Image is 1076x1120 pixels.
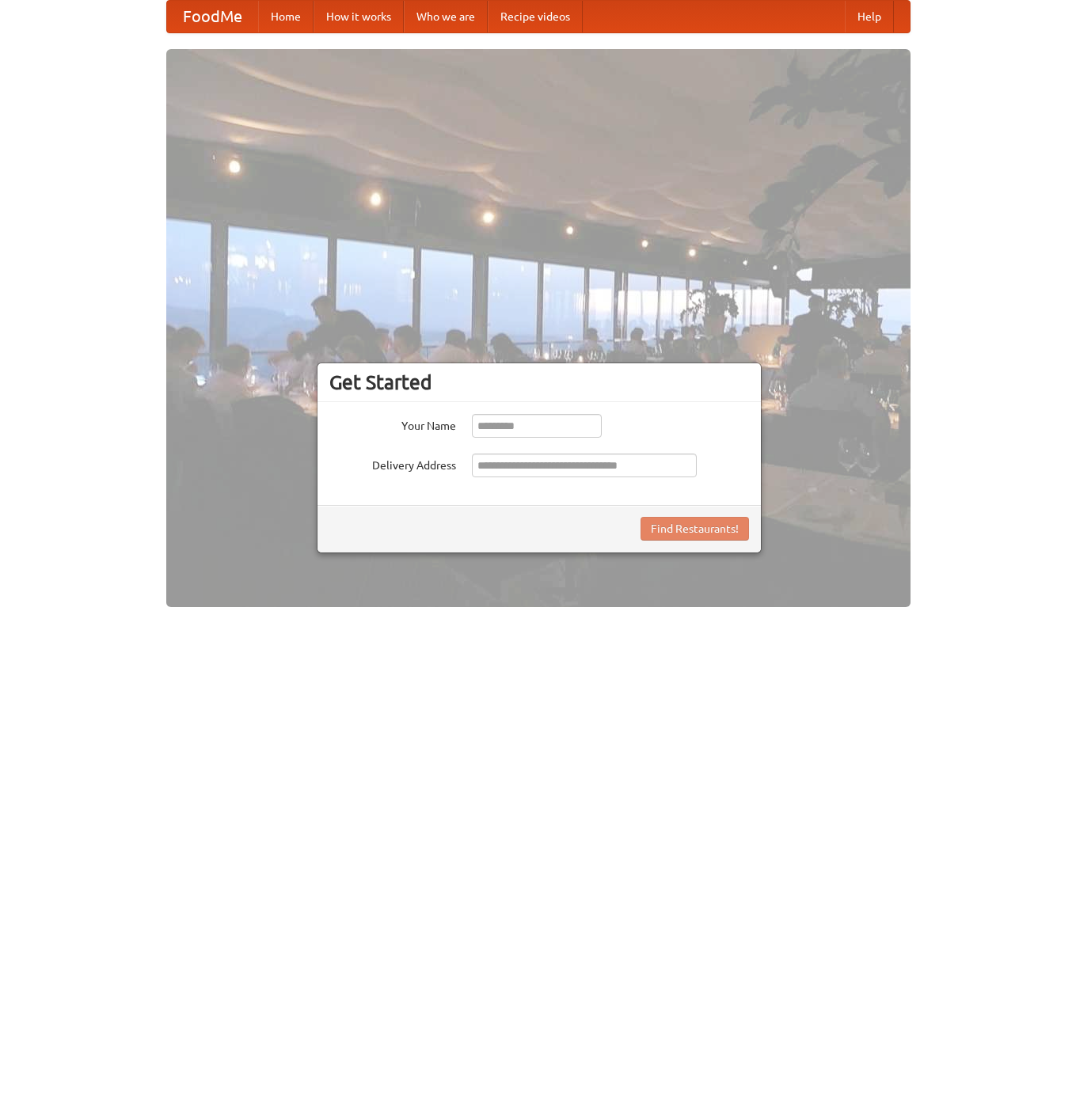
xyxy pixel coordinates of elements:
[641,517,749,541] button: Find Restaurants!
[314,1,404,32] a: How it works
[258,1,314,32] a: Home
[329,454,456,473] label: Delivery Address
[845,1,894,32] a: Help
[167,1,258,32] a: FoodMe
[488,1,583,32] a: Recipe videos
[329,370,749,394] h3: Get Started
[329,414,456,434] label: Your Name
[404,1,488,32] a: Who we are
